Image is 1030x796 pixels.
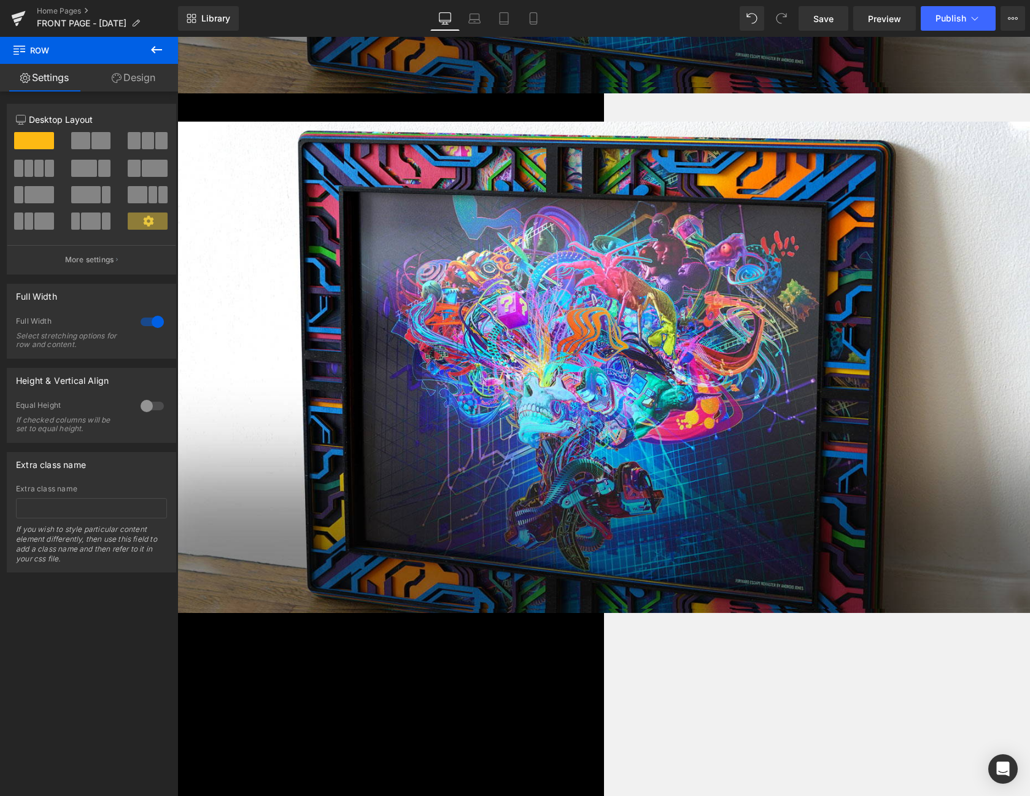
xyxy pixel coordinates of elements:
button: Redo [769,6,794,31]
span: Row [12,37,135,64]
div: Height & Vertical Align [16,369,109,386]
div: Equal Height [16,400,128,413]
span: Library [201,13,230,24]
p: Desktop Layout [16,113,167,126]
a: Home Pages [37,6,178,16]
div: Select stretching options for row and content. [16,332,126,349]
a: Desktop [430,6,460,31]
div: Open Intercom Messenger [988,754,1018,784]
button: Undo [740,6,764,31]
span: Preview [868,12,901,25]
a: Laptop [460,6,489,31]
div: Extra class name [16,453,86,470]
a: New Library [178,6,239,31]
a: Tablet [489,6,519,31]
span: FRONT PAGE - [DATE] [37,18,126,28]
div: If you wish to style particular content element differently, then use this field to add a class n... [16,525,167,572]
div: Extra class name [16,485,167,493]
div: Full Width [16,316,128,329]
div: If checked columns will be set to equal height. [16,416,126,433]
span: Publish [935,14,966,23]
button: More [1001,6,1025,31]
button: Publish [921,6,996,31]
a: Design [89,64,178,92]
span: Save [813,12,834,25]
div: Full Width [16,284,57,302]
a: Mobile [519,6,548,31]
p: More settings [65,254,114,265]
button: More settings [7,245,176,274]
a: Preview [853,6,916,31]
